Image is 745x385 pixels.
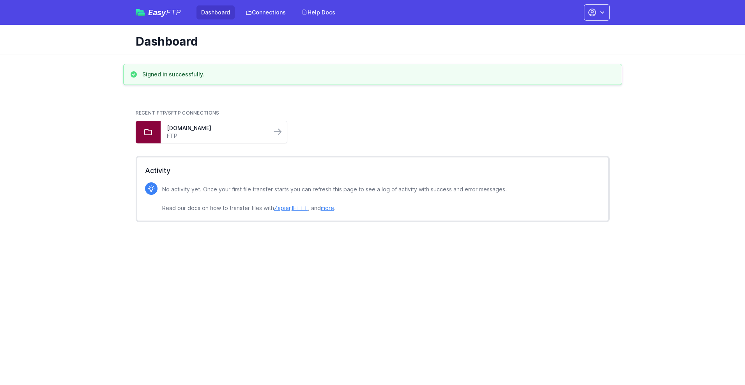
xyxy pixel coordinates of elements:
[167,132,265,140] a: FTP
[136,9,181,16] a: EasyFTP
[292,205,308,211] a: IFTTT
[274,205,290,211] a: Zapier
[136,110,610,116] h2: Recent FTP/SFTP Connections
[297,5,340,19] a: Help Docs
[148,9,181,16] span: Easy
[142,71,205,78] h3: Signed in successfully.
[162,185,507,213] p: No activity yet. Once your first file transfer starts you can refresh this page to see a log of a...
[167,124,265,132] a: [DOMAIN_NAME]
[196,5,235,19] a: Dashboard
[145,165,600,176] h2: Activity
[241,5,290,19] a: Connections
[136,9,145,16] img: easyftp_logo.png
[136,34,603,48] h1: Dashboard
[166,8,181,17] span: FTP
[321,205,334,211] a: more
